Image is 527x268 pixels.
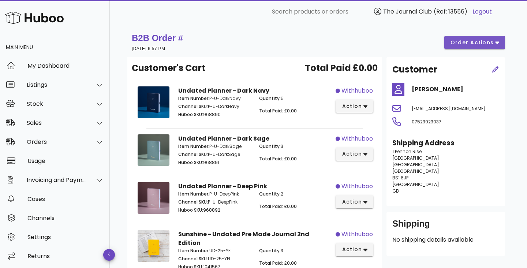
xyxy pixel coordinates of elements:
[392,188,399,194] span: GB
[178,247,250,254] p: UD-25-YEL
[178,95,250,102] p: P-U-DarkNavy
[444,36,505,49] button: order actions
[178,256,208,262] span: Channel SKU:
[178,199,208,205] span: Channel SKU:
[178,191,250,197] p: P-U-DeepPink
[341,150,362,158] span: action
[392,155,439,161] span: [GEOGRAPHIC_DATA]
[341,86,373,95] span: withhuboo
[341,230,373,239] span: withhuboo
[412,85,499,94] h4: [PERSON_NAME]
[178,134,269,143] strong: Undated Planner - Dark Sage
[259,143,331,150] p: 3
[178,247,209,254] span: Item Number:
[132,46,165,51] small: [DATE] 6:57 PM
[27,81,86,88] div: Listings
[178,230,309,247] strong: Sunshine - Undated Pre Made Journal 2nd Edition
[27,100,86,107] div: Stock
[178,159,203,165] span: Huboo SKU:
[178,151,250,158] p: P-U-DarkSage
[259,108,297,114] span: Total Paid: £0.00
[178,191,209,197] span: Item Number:
[178,199,250,205] p: P-U-DeepPink
[178,86,269,95] strong: Undated Planner - Dark Navy
[259,203,297,209] span: Total Paid: £0.00
[178,95,209,101] span: Item Number:
[132,62,205,75] span: Customer's Cart
[341,182,373,191] span: withhuboo
[27,119,86,126] div: Sales
[412,105,486,112] span: [EMAIL_ADDRESS][DOMAIN_NAME]
[178,143,250,150] p: P-U-DarkSage
[27,253,104,260] div: Returns
[259,247,281,254] span: Quantity:
[178,207,203,213] span: Huboo SKU:
[178,256,250,262] p: UD-25-YEL
[138,134,169,166] img: Product Image
[178,143,209,149] span: Item Number:
[392,148,422,155] span: 1 Pennon Rise
[434,7,467,16] span: (Ref: 13556)
[341,134,373,143] span: withhuboo
[178,103,250,110] p: P-U-DarkNavy
[178,111,203,118] span: Huboo SKU:
[392,235,499,244] p: No shipping details available
[412,119,441,125] span: 07523923037
[178,151,208,157] span: Channel SKU:
[259,191,331,197] p: 2
[178,103,208,109] span: Channel SKU:
[336,100,373,113] button: action
[27,215,104,222] div: Channels
[305,62,378,75] span: Total Paid £0.00
[27,196,104,202] div: Cases
[27,157,104,164] div: Usage
[259,260,297,266] span: Total Paid: £0.00
[259,247,331,254] p: 3
[138,230,169,262] img: Product Image
[138,86,169,118] img: Product Image
[259,156,297,162] span: Total Paid: £0.00
[336,243,373,256] button: action
[259,191,281,197] span: Quantity:
[392,181,439,187] span: [GEOGRAPHIC_DATA]
[392,138,499,148] h3: Shipping Address
[392,63,437,76] h2: Customer
[5,10,64,26] img: Huboo Logo
[336,148,373,161] button: action
[27,234,104,241] div: Settings
[392,175,408,181] span: BS1 6JP
[178,207,250,213] p: 968892
[341,198,362,206] span: action
[27,138,86,145] div: Orders
[132,33,183,43] strong: B2B Order #
[27,176,86,183] div: Invoicing and Payments
[259,95,281,101] span: Quantity:
[341,103,362,110] span: action
[178,182,267,190] strong: Undated Planner - Deep Pink
[450,39,494,46] span: order actions
[27,62,104,69] div: My Dashboard
[138,182,169,214] img: Product Image
[392,161,439,168] span: [GEOGRAPHIC_DATA]
[472,7,492,16] a: Logout
[392,168,439,174] span: [GEOGRAPHIC_DATA]
[178,111,250,118] p: 968890
[259,95,331,102] p: 5
[392,218,499,235] div: Shipping
[383,7,432,16] span: The Journal Club
[341,246,362,253] span: action
[336,195,373,208] button: action
[259,143,281,149] span: Quantity:
[178,159,250,166] p: 968891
